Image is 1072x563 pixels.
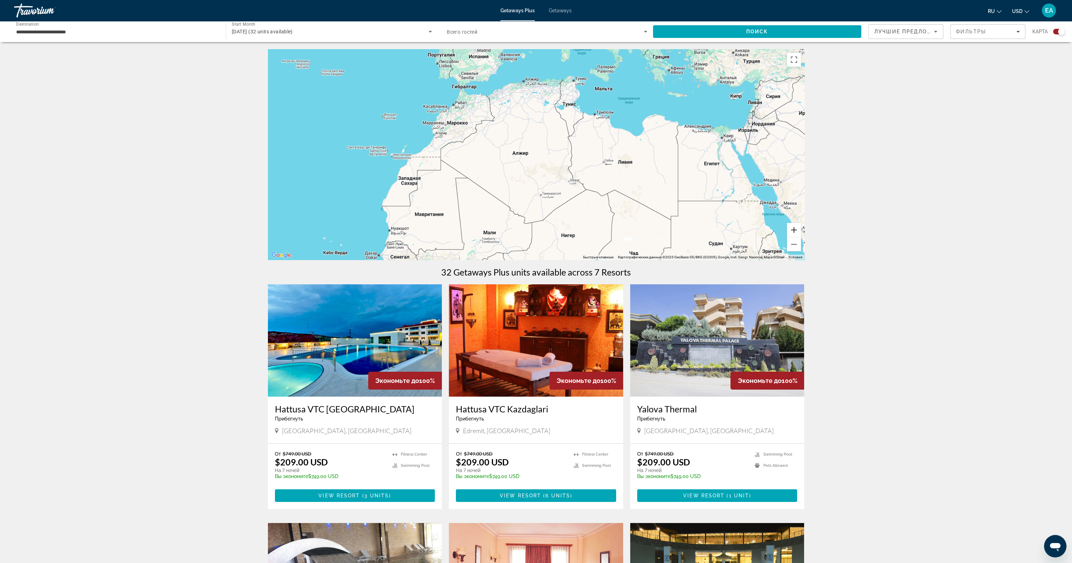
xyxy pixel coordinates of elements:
[456,473,567,479] p: $749.00 USD
[874,29,949,34] span: Лучшие предложения
[456,451,462,457] span: От
[16,21,39,26] span: Destination
[788,255,802,259] a: Условия (ссылка откроется в новой вкладке)
[275,457,328,467] p: $209.00 USD
[268,284,442,397] img: Hattusa VTC Ankara
[988,8,995,14] span: ru
[787,53,801,67] button: Включить полноэкранный режим
[737,377,781,384] span: Экономьте до
[637,451,643,457] span: От
[456,457,509,467] p: $209.00 USD
[637,467,748,473] p: На 7 ночей
[549,8,572,13] a: Getaways
[318,493,360,498] span: View Resort
[637,416,665,422] span: Прибегнуть
[463,427,550,435] span: Edremit, [GEOGRAPHIC_DATA]
[270,251,293,260] img: Google
[583,255,614,260] button: Быстрые клавиши
[449,284,623,397] img: Hattusa VTC Kazdaglari
[988,6,1002,16] button: Change language
[275,473,308,479] span: Вы экономите
[956,29,986,34] span: Фильтры
[14,1,84,20] a: Travorium
[1012,8,1023,14] span: USD
[550,372,623,390] div: 100%
[368,372,442,390] div: 100%
[456,404,616,414] a: Hattusa VTC Kazdaglari
[950,24,1025,39] button: Filters
[464,451,492,457] span: $749.00 USD
[232,29,293,34] span: [DATE] (32 units available)
[441,267,631,277] h1: 32 Getaways Plus units available across 7 Resorts
[232,22,255,27] span: Start Month
[1032,27,1048,37] span: карта
[1045,7,1053,14] span: EA
[275,473,386,479] p: $749.00 USD
[557,377,600,384] span: Экономьте до
[746,29,768,34] span: Поиск
[375,377,419,384] span: Экономьте до
[630,284,804,397] img: Yalova Thermal
[545,493,570,498] span: 6 units
[283,451,311,457] span: $749.00 USD
[724,493,751,498] span: ( )
[16,28,217,36] input: Select destination
[763,452,792,457] span: Swimming Pool
[401,452,427,457] span: Fitness Center
[275,489,435,502] button: View Resort(3 units)
[270,251,293,260] a: Открыть эту область в Google Картах (в новом окне)
[456,489,616,502] button: View Resort(6 units)
[787,223,801,237] button: Увеличить
[1012,6,1029,16] button: Change currency
[275,404,435,414] a: Hattusa VTC [GEOGRAPHIC_DATA]
[1044,535,1066,557] iframe: Кнопка запуска окна обмена сообщениями
[874,27,937,36] mat-select: Sort by
[282,427,411,435] span: [GEOGRAPHIC_DATA], [GEOGRAPHIC_DATA]
[645,451,674,457] span: $749.00 USD
[787,237,801,251] button: Уменьшить
[763,463,787,468] span: Pets Allowed
[456,416,484,422] span: Прибегнуть
[541,493,572,498] span: ( )
[275,451,281,457] span: От
[447,29,477,35] span: Всего гостей
[730,372,804,390] div: 100%
[364,493,389,498] span: 3 units
[360,493,391,498] span: ( )
[637,489,797,502] button: View Resort(1 unit)
[618,255,784,259] span: Картографические данные ©2025 GeoBasis-DE/BKG (©2009), Google, Inst. Geogr. Nacional, Mapa GISrael
[637,473,748,479] p: $749.00 USD
[637,457,690,467] p: $209.00 USD
[500,8,535,13] a: Getaways Plus
[500,493,541,498] span: View Resort
[729,493,749,498] span: 1 unit
[275,416,303,422] span: Прибегнуть
[456,473,489,479] span: Вы экономите
[582,463,611,468] span: Swimming Pool
[637,404,797,414] a: Yalova Thermal
[1040,3,1058,18] button: User Menu
[653,25,861,38] button: Search
[401,463,430,468] span: Swimming Pool
[582,452,608,457] span: Fitness Center
[275,467,386,473] p: На 7 ночей
[644,427,774,435] span: [GEOGRAPHIC_DATA], [GEOGRAPHIC_DATA]
[683,493,724,498] span: View Resort
[456,467,567,473] p: На 7 ночей
[637,473,670,479] span: Вы экономите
